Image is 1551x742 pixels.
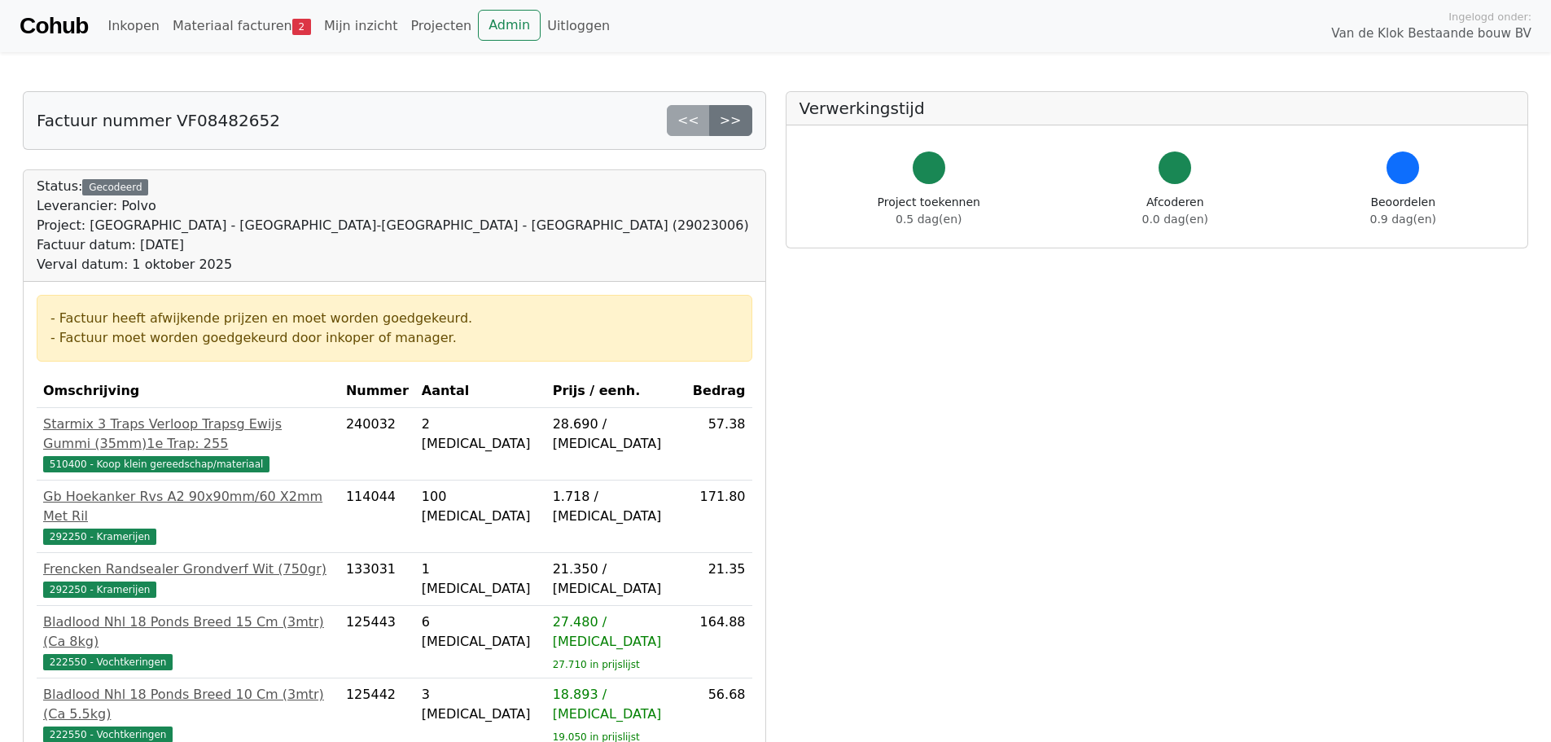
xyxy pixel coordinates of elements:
[37,235,749,255] div: Factuur datum: [DATE]
[340,606,415,678] td: 125443
[686,408,752,481] td: 57.38
[553,487,680,526] div: 1.718 / [MEDICAL_DATA]
[1370,213,1436,226] span: 0.9 dag(en)
[553,415,680,454] div: 28.690 / [MEDICAL_DATA]
[20,7,88,46] a: Cohub
[50,309,738,328] div: - Factuur heeft afwijkende prijzen en moet worden goedgekeurd.
[43,456,269,472] span: 510400 - Koop klein gereedschap/materiaal
[422,612,540,652] div: 6 [MEDICAL_DATA]
[553,612,680,652] div: 27.480 / [MEDICAL_DATA]
[709,105,752,136] a: >>
[878,194,980,228] div: Project toekennen
[37,177,749,274] div: Status:
[340,408,415,481] td: 240032
[43,415,333,473] a: Starmix 3 Traps Verloop Trapsg Ewijs Gummi (35mm)1e Trap: 255510400 - Koop klein gereedschap/mate...
[1331,24,1531,43] span: Van de Klok Bestaande bouw BV
[800,99,1515,118] h5: Verwerkingstijd
[553,560,680,599] div: 21.350 / [MEDICAL_DATA]
[541,10,616,42] a: Uitloggen
[43,529,156,545] span: 292250 - Kramerijen
[422,685,540,724] div: 3 [MEDICAL_DATA]
[422,415,540,454] div: 2 [MEDICAL_DATA]
[43,487,333,546] a: Gb Hoekanker Rvs A2 90x90mm/60 X2mm Met Ril292250 - Kramerijen
[50,328,738,348] div: - Factuur moet worden goedgekeurd door inkoper of manager.
[422,560,540,599] div: 1 [MEDICAL_DATA]
[43,582,156,598] span: 292250 - Kramerijen
[686,553,752,606] td: 21.35
[686,606,752,678] td: 164.88
[686,375,752,408] th: Bedrag
[1142,213,1208,226] span: 0.0 dag(en)
[43,560,333,579] div: Frencken Randsealer Grondverf Wit (750gr)
[43,654,173,670] span: 222550 - Vochtkeringen
[292,19,311,35] span: 2
[166,10,318,42] a: Materiaal facturen2
[37,255,749,274] div: Verval datum: 1 oktober 2025
[478,10,541,41] a: Admin
[43,415,333,454] div: Starmix 3 Traps Verloop Trapsg Ewijs Gummi (35mm)1e Trap: 255
[43,487,333,526] div: Gb Hoekanker Rvs A2 90x90mm/60 X2mm Met Ril
[553,659,640,670] sub: 27.710 in prijslijst
[896,213,962,226] span: 0.5 dag(en)
[546,375,686,408] th: Prijs / eenh.
[415,375,546,408] th: Aantal
[553,685,680,724] div: 18.893 / [MEDICAL_DATA]
[1370,194,1436,228] div: Beoordelen
[82,179,148,195] div: Gecodeerd
[43,612,333,671] a: Bladlood Nhl 18 Ponds Breed 15 Cm (3mtr)(Ca 8kg)222550 - Vochtkeringen
[37,111,280,130] h5: Factuur nummer VF08482652
[37,375,340,408] th: Omschrijving
[37,216,749,235] div: Project: [GEOGRAPHIC_DATA] - [GEOGRAPHIC_DATA]-[GEOGRAPHIC_DATA] - [GEOGRAPHIC_DATA] (29023006)
[340,481,415,553] td: 114044
[101,10,165,42] a: Inkopen
[43,612,333,652] div: Bladlood Nhl 18 Ponds Breed 15 Cm (3mtr)(Ca 8kg)
[422,487,540,526] div: 100 [MEDICAL_DATA]
[1448,9,1531,24] span: Ingelogd onder:
[43,560,333,599] a: Frencken Randsealer Grondverf Wit (750gr)292250 - Kramerijen
[37,196,749,216] div: Leverancier: Polvo
[318,10,405,42] a: Mijn inzicht
[340,553,415,606] td: 133031
[404,10,478,42] a: Projecten
[43,685,333,724] div: Bladlood Nhl 18 Ponds Breed 10 Cm (3mtr)(Ca 5.5kg)
[340,375,415,408] th: Nummer
[1142,194,1208,228] div: Afcoderen
[686,481,752,553] td: 171.80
